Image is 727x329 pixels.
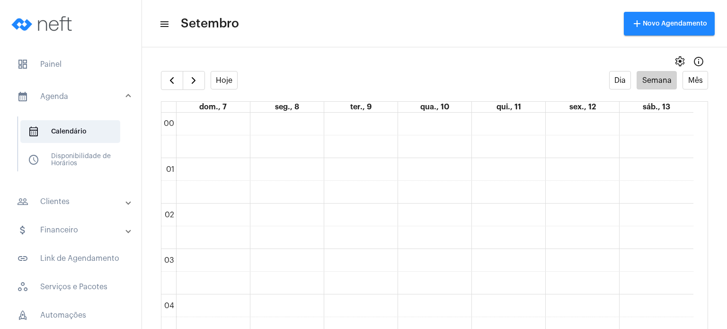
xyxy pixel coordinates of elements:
img: logo-neft-novo-2.png [8,5,79,43]
span: settings [674,56,685,67]
a: 13 de setembro de 2025 [641,102,672,112]
div: sidenav iconAgenda [6,112,142,185]
span: Painel [9,53,132,76]
button: Info [689,52,708,71]
span: Automações [9,304,132,327]
a: 7 de setembro de 2025 [197,102,229,112]
div: 01 [164,165,176,174]
div: 04 [162,302,176,310]
button: Mês [683,71,708,89]
button: Semana [637,71,677,89]
mat-panel-title: Financeiro [17,224,126,236]
span: sidenav icon [28,154,39,166]
span: sidenav icon [17,59,28,70]
a: 8 de setembro de 2025 [273,102,301,112]
button: Semana Anterior [161,71,183,90]
button: settings [670,52,689,71]
div: 00 [162,119,176,128]
mat-icon: sidenav icon [159,18,168,30]
span: Calendário [20,120,120,143]
div: 02 [163,211,176,219]
div: 03 [162,256,176,265]
mat-expansion-panel-header: sidenav iconClientes [6,190,142,213]
mat-icon: sidenav icon [17,224,28,236]
mat-icon: sidenav icon [17,253,28,264]
a: 12 de setembro de 2025 [567,102,598,112]
mat-icon: sidenav icon [17,196,28,207]
span: Link de Agendamento [9,247,132,270]
span: sidenav icon [17,281,28,293]
button: Próximo Semana [183,71,205,90]
button: Dia [609,71,631,89]
mat-icon: sidenav icon [17,91,28,102]
span: sidenav icon [28,126,39,137]
a: 9 de setembro de 2025 [348,102,373,112]
mat-expansion-panel-header: sidenav iconFinanceiro [6,219,142,241]
button: Hoje [211,71,238,89]
mat-expansion-panel-header: sidenav iconAgenda [6,81,142,112]
button: Novo Agendamento [624,12,715,36]
span: sidenav icon [17,310,28,321]
a: 10 de setembro de 2025 [418,102,451,112]
mat-icon: add [631,18,643,29]
span: Disponibilidade de Horários [20,149,120,171]
mat-panel-title: Clientes [17,196,126,207]
mat-icon: Info [693,56,704,67]
a: 11 de setembro de 2025 [495,102,523,112]
span: Novo Agendamento [631,20,707,27]
span: Serviços e Pacotes [9,276,132,298]
mat-panel-title: Agenda [17,91,126,102]
span: Setembro [181,16,239,31]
